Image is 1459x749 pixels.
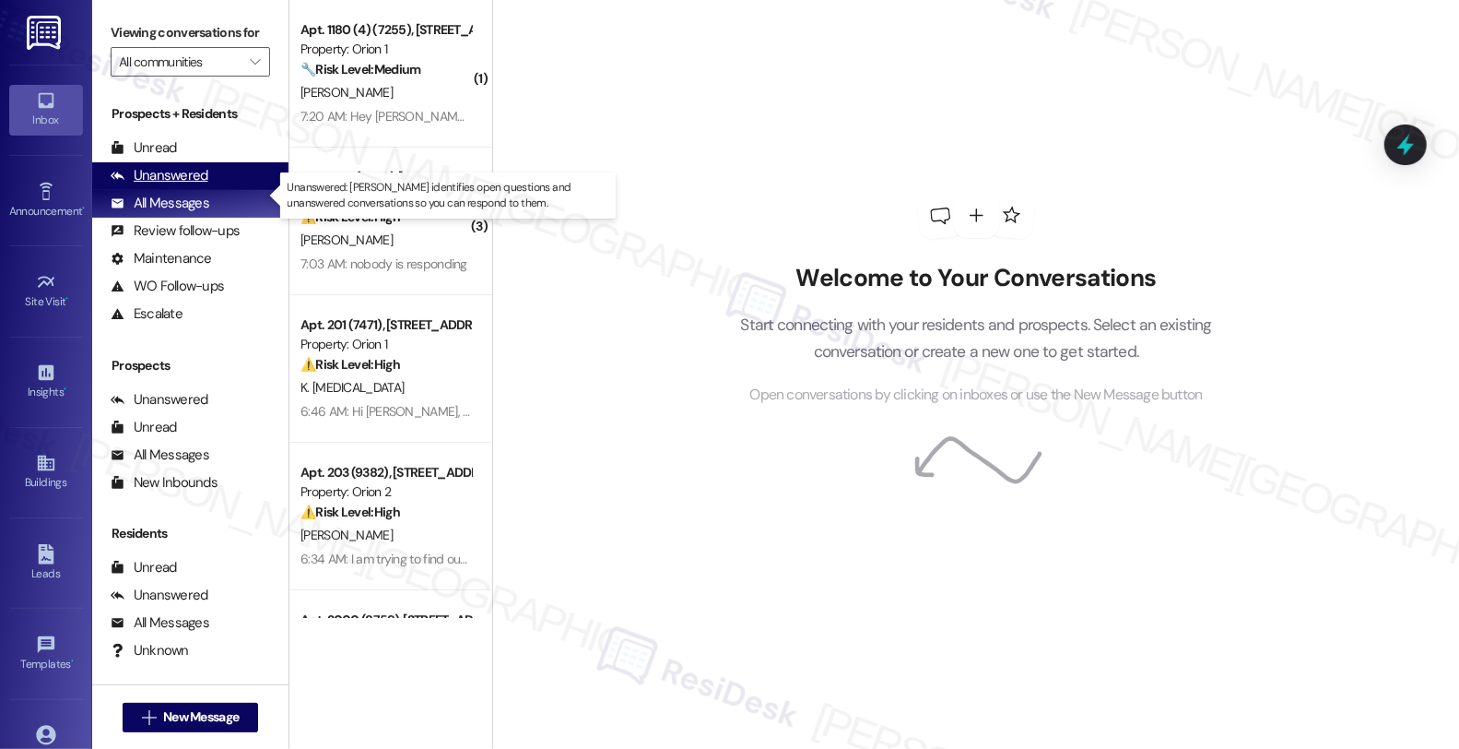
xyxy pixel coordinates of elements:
div: Unread [111,138,177,158]
div: Unknown [111,641,189,660]
div: Property: Orion 1 [300,40,471,59]
span: [PERSON_NAME] [300,232,393,248]
span: Open conversations by clicking on inboxes or use the New Message button [749,384,1202,407]
input: All communities [119,47,241,77]
strong: ⚠️ Risk Level: High [300,356,400,373]
div: Unanswered [111,166,208,185]
div: Property: Orion 2 [300,482,471,502]
div: Apt. 1180 (4) (7255), [STREET_ADDRESS] [300,20,471,40]
div: Residents [92,524,288,543]
div: Unread [111,418,177,437]
div: 6:46 AM: Hi [PERSON_NAME], thanks for the detailed info! Could you please share photos after the ... [300,403,996,420]
strong: ⚠️ Risk Level: High [300,208,400,225]
a: Site Visit • [9,267,83,316]
p: Start connecting with your residents and prospects. Select an existing conversation or create a n... [712,312,1240,364]
div: New Inbounds [111,473,218,493]
div: Apt. 201 (7471), [STREET_ADDRESS] [300,315,471,335]
i:  [142,710,156,725]
p: Unanswered: [PERSON_NAME] identifies open questions and unanswered conversations so you can respo... [288,180,608,211]
div: Unread [111,558,177,577]
div: WO Follow-ups [111,277,224,296]
div: 7:03 AM: nobody is responding [300,256,467,272]
a: Templates • [9,629,83,679]
a: Buildings [9,447,83,497]
span: • [64,383,66,396]
span: K. [MEDICAL_DATA] [300,379,404,396]
div: All Messages [111,613,209,633]
a: Leads [9,539,83,588]
span: New Message [163,707,239,727]
div: Maintenance [111,249,212,268]
strong: 🔧 Risk Level: Medium [300,61,420,77]
span: [PERSON_NAME] [300,527,393,543]
label: Viewing conversations for [111,18,270,47]
div: All Messages [111,446,209,465]
div: Unanswered [111,586,208,605]
div: Apt. 3000 (8759), [STREET_ADDRESS] [300,611,471,630]
span: • [66,292,69,305]
span: [PERSON_NAME] [300,84,393,101]
img: ResiDesk Logo [27,16,65,50]
a: Inbox [9,85,83,135]
strong: ⚠️ Risk Level: High [300,504,400,520]
div: Unanswered [111,390,208,410]
a: Insights • [9,357,83,407]
i:  [250,54,260,69]
div: Prospects + Residents [92,104,288,124]
span: • [82,202,85,215]
div: 7:20 AM: Hey [PERSON_NAME], we appreciate your text! We'll be back at 11AM to help you out. If th... [300,108,1078,125]
div: 6:34 AM: I am trying to find out the length of my lease? I was told 12 months but the paperwork i... [300,551,978,567]
span: • [71,655,74,668]
div: Review follow-ups [111,221,240,241]
h2: Welcome to Your Conversations [712,264,1240,293]
div: Apt. 1586 (9447), [STREET_ADDRESS] [300,168,471,187]
button: New Message [123,703,259,732]
div: Apt. 203 (9382), [STREET_ADDRESS] [300,463,471,482]
div: All Messages [111,194,209,213]
div: Prospects [92,356,288,375]
div: Escalate [111,304,182,324]
div: Property: Orion 1 [300,335,471,354]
